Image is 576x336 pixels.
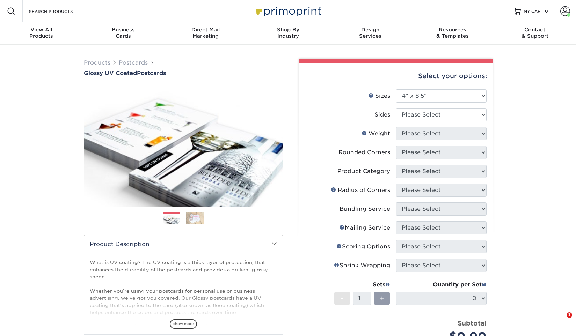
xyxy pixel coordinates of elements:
[165,27,247,39] div: Marketing
[458,319,487,327] strong: Subtotal
[165,22,247,45] a: Direct MailMarketing
[339,224,390,232] div: Mailing Service
[494,27,576,39] div: & Support
[329,22,411,45] a: DesignServices
[84,59,110,66] a: Products
[84,70,283,76] a: Glossy UV CoatedPostcards
[567,312,572,318] span: 1
[552,312,569,329] iframe: Intercom live chat
[374,111,390,119] div: Sides
[84,70,283,76] h1: Postcards
[341,293,344,304] span: -
[368,92,390,100] div: Sizes
[247,22,329,45] a: Shop ByIndustry
[186,212,204,224] img: Postcards 02
[119,59,148,66] a: Postcards
[411,22,494,45] a: Resources& Templates
[305,63,487,89] div: Select your options:
[411,27,494,33] span: Resources
[331,186,390,194] div: Radius of Corners
[411,27,494,39] div: & Templates
[396,281,487,289] div: Quantity per Set
[170,319,197,329] span: show more
[545,9,548,14] span: 0
[380,293,384,304] span: +
[247,27,329,33] span: Shop By
[334,261,390,270] div: Shrink Wrapping
[163,213,180,225] img: Postcards 01
[84,70,137,76] span: Glossy UV Coated
[82,27,165,39] div: Cards
[253,3,323,18] img: Primoprint
[82,27,165,33] span: Business
[329,27,411,39] div: Services
[362,129,390,138] div: Weight
[494,27,576,33] span: Contact
[165,27,247,33] span: Direct Mail
[329,27,411,33] span: Design
[494,22,576,45] a: Contact& Support
[524,8,544,14] span: MY CART
[336,242,390,251] div: Scoring Options
[82,22,165,45] a: BusinessCards
[84,235,283,253] h2: Product Description
[340,205,390,213] div: Bundling Service
[28,7,96,15] input: SEARCH PRODUCTS.....
[337,167,390,176] div: Product Category
[247,27,329,39] div: Industry
[338,148,390,157] div: Rounded Corners
[84,77,283,215] img: Glossy UV Coated 01
[334,281,390,289] div: Sets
